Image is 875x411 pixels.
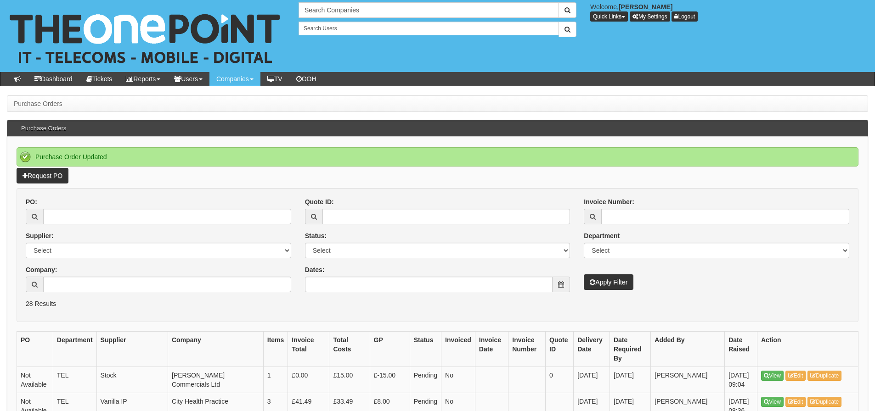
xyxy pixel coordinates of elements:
[725,367,757,393] td: [DATE] 09:04
[96,331,168,367] th: Supplier
[289,72,323,86] a: OOH
[651,331,725,367] th: Added By
[370,367,410,393] td: £-15.00
[785,371,806,381] a: Edit
[546,367,574,393] td: 0
[610,331,650,367] th: Date Required By
[725,331,757,367] th: Date Raised
[305,197,334,206] label: Quote ID:
[167,72,209,86] a: Users
[619,3,672,11] b: [PERSON_NAME]
[584,231,620,240] label: Department
[263,331,288,367] th: Items
[370,331,410,367] th: GP
[590,11,628,22] button: Quick Links
[441,331,475,367] th: Invoiced
[651,367,725,393] td: [PERSON_NAME]
[441,367,475,393] td: No
[17,147,858,167] div: Purchase Order Updated
[583,2,875,22] div: Welcome,
[672,11,698,22] a: Logout
[53,331,96,367] th: Department
[26,231,54,240] label: Supplier:
[26,299,849,308] p: 28 Results
[785,397,806,407] a: Edit
[53,367,96,393] td: TEL
[26,197,37,206] label: PO:
[807,397,841,407] a: Duplicate
[96,367,168,393] td: Stock
[574,367,610,393] td: [DATE]
[14,99,62,108] li: Purchase Orders
[410,331,441,367] th: Status
[584,274,633,290] button: Apply Filter
[610,367,650,393] td: [DATE]
[299,22,559,35] input: Search Users
[475,331,508,367] th: Invoice Date
[329,367,370,393] td: £15.00
[209,72,260,86] a: Companies
[305,231,327,240] label: Status:
[329,331,370,367] th: Total Costs
[17,121,71,136] h3: Purchase Orders
[17,168,68,183] a: Request PO
[288,331,329,367] th: Invoice Total
[584,197,634,206] label: Invoice Number:
[260,72,289,86] a: TV
[263,367,288,393] td: 1
[410,367,441,393] td: Pending
[757,331,858,367] th: Action
[119,72,167,86] a: Reports
[508,331,546,367] th: Invoice Number
[546,331,574,367] th: Quote ID
[761,371,784,381] a: View
[574,331,610,367] th: Delivery Date
[630,11,670,22] a: My Settings
[761,397,784,407] a: View
[168,367,264,393] td: [PERSON_NAME] Commercials Ltd
[17,331,53,367] th: PO
[288,367,329,393] td: £0.00
[305,265,325,274] label: Dates:
[28,72,79,86] a: Dashboard
[26,265,57,274] label: Company:
[807,371,841,381] a: Duplicate
[299,2,559,18] input: Search Companies
[79,72,119,86] a: Tickets
[168,331,264,367] th: Company
[17,367,53,393] td: Not Available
